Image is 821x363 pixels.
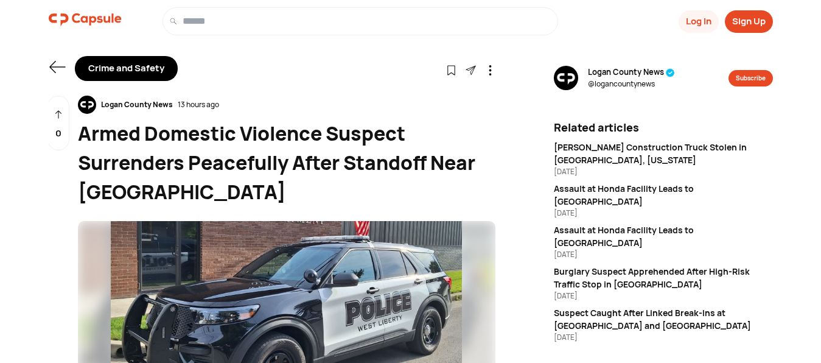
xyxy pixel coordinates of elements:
button: Sign Up [725,10,773,33]
button: Subscribe [728,70,773,86]
div: Assault at Honda Facility Leads to [GEOGRAPHIC_DATA] [554,224,773,249]
span: @ logancountynews [588,79,675,90]
div: Suspect Caught After Linked Break-Ins at [GEOGRAPHIC_DATA] and [GEOGRAPHIC_DATA] [554,306,773,332]
div: [DATE] [554,291,773,301]
a: logo [49,7,122,35]
div: [DATE] [554,249,773,260]
button: Log In [679,10,719,33]
div: 13 hours ago [178,99,219,110]
div: [DATE] [554,166,773,177]
div: [DATE] [554,332,773,343]
div: Burglary Suspect Apprehended After High-Risk Traffic Stop in [GEOGRAPHIC_DATA] [554,265,773,291]
div: [DATE] [554,208,773,219]
div: Armed Domestic Violence Suspect Surrenders Peacefully After Standoff Near [GEOGRAPHIC_DATA] [78,119,495,206]
img: tick [666,68,675,77]
span: Logan County News [588,66,675,79]
div: Related articles [554,119,773,136]
img: logo [49,7,122,32]
img: resizeImage [554,66,578,90]
div: [PERSON_NAME] Construction Truck Stolen in [GEOGRAPHIC_DATA], [US_STATE] [554,141,773,166]
div: Logan County News [96,99,178,110]
div: Assault at Honda Facility Leads to [GEOGRAPHIC_DATA] [554,182,773,208]
img: resizeImage [78,96,96,114]
div: Crime and Safety [75,56,178,81]
p: 0 [55,127,61,141]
